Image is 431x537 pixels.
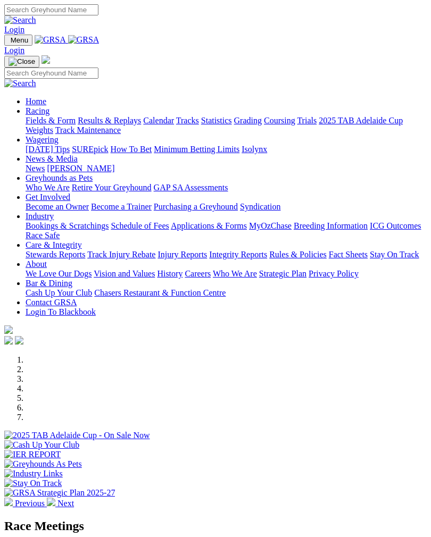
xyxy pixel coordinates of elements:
a: Bookings & Scratchings [26,221,109,230]
a: Stewards Reports [26,250,85,259]
span: Next [57,499,74,508]
a: Wagering [26,135,59,144]
a: Statistics [201,116,232,125]
div: Bar & Dining [26,288,427,298]
a: Isolynx [242,145,267,154]
a: Calendar [143,116,174,125]
a: Cash Up Your Club [26,288,92,297]
img: GRSA Strategic Plan 2025-27 [4,488,115,498]
img: chevron-left-pager-white.svg [4,498,13,506]
a: MyOzChase [249,221,292,230]
a: Next [47,499,74,508]
span: Menu [11,36,28,44]
a: Coursing [264,116,295,125]
a: Privacy Policy [309,269,359,278]
a: Stay On Track [370,250,419,259]
a: Careers [185,269,211,278]
img: twitter.svg [15,336,23,345]
a: Trials [297,116,317,125]
a: Strategic Plan [259,269,306,278]
img: 2025 TAB Adelaide Cup - On Sale Now [4,431,150,440]
a: Fields & Form [26,116,76,125]
img: IER REPORT [4,450,61,459]
a: We Love Our Dogs [26,269,92,278]
a: Previous [4,499,47,508]
a: [PERSON_NAME] [47,164,114,173]
a: News & Media [26,154,78,163]
a: SUREpick [72,145,108,154]
a: Who We Are [26,183,70,192]
img: logo-grsa-white.png [4,325,13,334]
a: Applications & Forms [171,221,247,230]
a: Purchasing a Greyhound [154,202,238,211]
img: logo-grsa-white.png [42,55,50,64]
div: Industry [26,221,427,240]
a: Chasers Restaurant & Function Centre [94,288,226,297]
a: Care & Integrity [26,240,82,249]
a: Greyhounds as Pets [26,173,93,182]
a: Breeding Information [294,221,368,230]
button: Toggle navigation [4,56,39,68]
a: Home [26,97,46,106]
img: Greyhounds As Pets [4,459,82,469]
a: Injury Reports [158,250,207,259]
a: Track Maintenance [55,125,121,135]
a: Racing [26,106,49,115]
img: facebook.svg [4,336,13,345]
div: Care & Integrity [26,250,427,259]
a: [DATE] Tips [26,145,70,154]
div: Get Involved [26,202,427,212]
a: ICG Outcomes [370,221,421,230]
a: News [26,164,45,173]
a: Login [4,46,24,55]
a: Who We Are [213,269,257,278]
a: Results & Replays [78,116,141,125]
div: Wagering [26,145,427,154]
a: Syndication [240,202,280,211]
span: Previous [15,499,45,508]
a: Become a Trainer [91,202,152,211]
a: Schedule of Fees [111,221,169,230]
a: Get Involved [26,192,70,202]
a: Race Safe [26,231,60,240]
a: GAP SA Assessments [154,183,228,192]
a: Minimum Betting Limits [154,145,239,154]
div: Racing [26,116,427,135]
a: Rules & Policies [269,250,327,259]
a: Become an Owner [26,202,89,211]
img: Industry Links [4,469,63,479]
img: chevron-right-pager-white.svg [47,498,55,506]
a: Contact GRSA [26,298,77,307]
h2: Race Meetings [4,519,427,533]
img: Close [9,57,35,66]
div: About [26,269,427,279]
div: News & Media [26,164,427,173]
a: Fact Sheets [329,250,368,259]
a: Login To Blackbook [26,307,96,316]
a: Weights [26,125,53,135]
a: Integrity Reports [209,250,267,259]
a: Bar & Dining [26,279,72,288]
a: About [26,259,47,268]
button: Toggle navigation [4,35,32,46]
img: GRSA [35,35,66,45]
a: Track Injury Rebate [87,250,155,259]
input: Search [4,68,98,79]
a: How To Bet [111,145,152,154]
a: Retire Your Greyhound [72,183,152,192]
img: Stay On Track [4,479,62,488]
a: Vision and Values [94,269,155,278]
input: Search [4,4,98,15]
a: Tracks [176,116,199,125]
img: Cash Up Your Club [4,440,79,450]
a: 2025 TAB Adelaide Cup [319,116,403,125]
a: Login [4,25,24,34]
a: History [157,269,183,278]
div: Greyhounds as Pets [26,183,427,192]
img: GRSA [68,35,100,45]
img: Search [4,79,36,88]
a: Grading [234,116,262,125]
a: Industry [26,212,54,221]
img: Search [4,15,36,25]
